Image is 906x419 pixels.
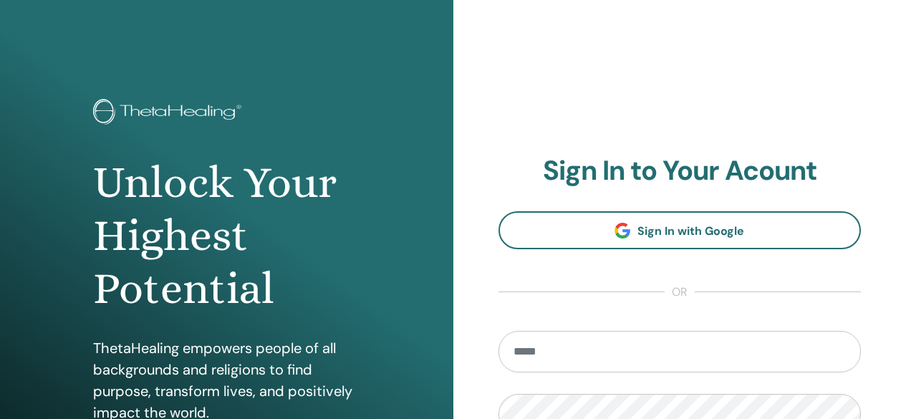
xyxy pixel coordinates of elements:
[665,284,695,301] span: or
[637,223,744,239] span: Sign In with Google
[498,155,862,188] h2: Sign In to Your Acount
[498,211,862,249] a: Sign In with Google
[93,156,360,316] h1: Unlock Your Highest Potential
